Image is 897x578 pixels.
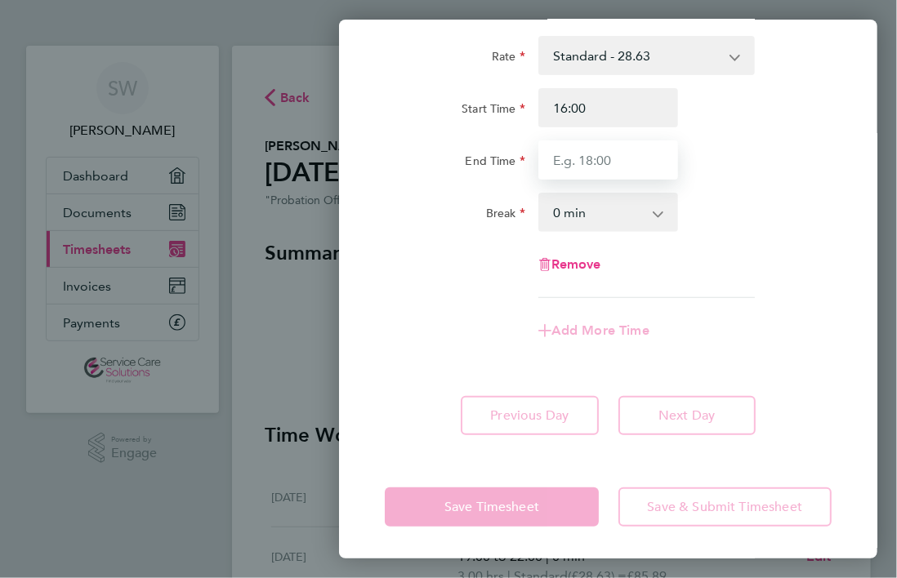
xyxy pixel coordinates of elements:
[538,140,679,180] input: E.g. 18:00
[538,258,601,271] button: Remove
[538,88,679,127] input: E.g. 08:00
[462,101,525,121] label: Start Time
[551,256,601,272] span: Remove
[486,206,525,225] label: Break
[466,153,525,173] label: End Time
[492,49,525,69] label: Rate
